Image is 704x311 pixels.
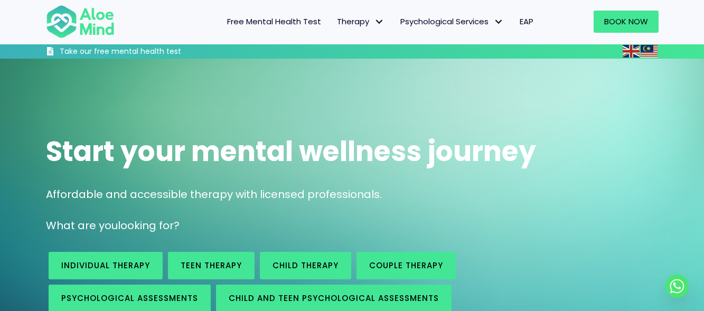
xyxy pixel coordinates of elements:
[118,218,180,233] span: looking for?
[61,260,150,271] span: Individual therapy
[337,16,384,27] span: Therapy
[641,45,659,57] a: Malay
[219,11,329,33] a: Free Mental Health Test
[227,16,321,27] span: Free Mental Health Test
[356,252,456,279] a: Couple therapy
[665,275,689,298] a: Whatsapp
[512,11,541,33] a: EAP
[520,16,533,27] span: EAP
[181,260,242,271] span: Teen Therapy
[623,45,641,57] a: English
[46,218,118,233] span: What are you
[61,293,198,304] span: Psychological assessments
[392,11,512,33] a: Psychological ServicesPsychological Services: submenu
[641,45,658,58] img: ms
[400,16,504,27] span: Psychological Services
[260,252,351,279] a: Child Therapy
[46,132,536,171] span: Start your mental wellness journey
[46,187,659,202] p: Affordable and accessible therapy with licensed professionals.
[273,260,339,271] span: Child Therapy
[604,16,648,27] span: Book Now
[46,46,238,59] a: Take our free mental health test
[372,14,387,30] span: Therapy: submenu
[46,4,115,39] img: Aloe mind Logo
[491,14,506,30] span: Psychological Services: submenu
[128,11,541,33] nav: Menu
[623,45,640,58] img: en
[229,293,439,304] span: Child and Teen Psychological assessments
[329,11,392,33] a: TherapyTherapy: submenu
[60,46,238,57] h3: Take our free mental health test
[369,260,443,271] span: Couple therapy
[168,252,255,279] a: Teen Therapy
[594,11,659,33] a: Book Now
[49,252,163,279] a: Individual therapy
